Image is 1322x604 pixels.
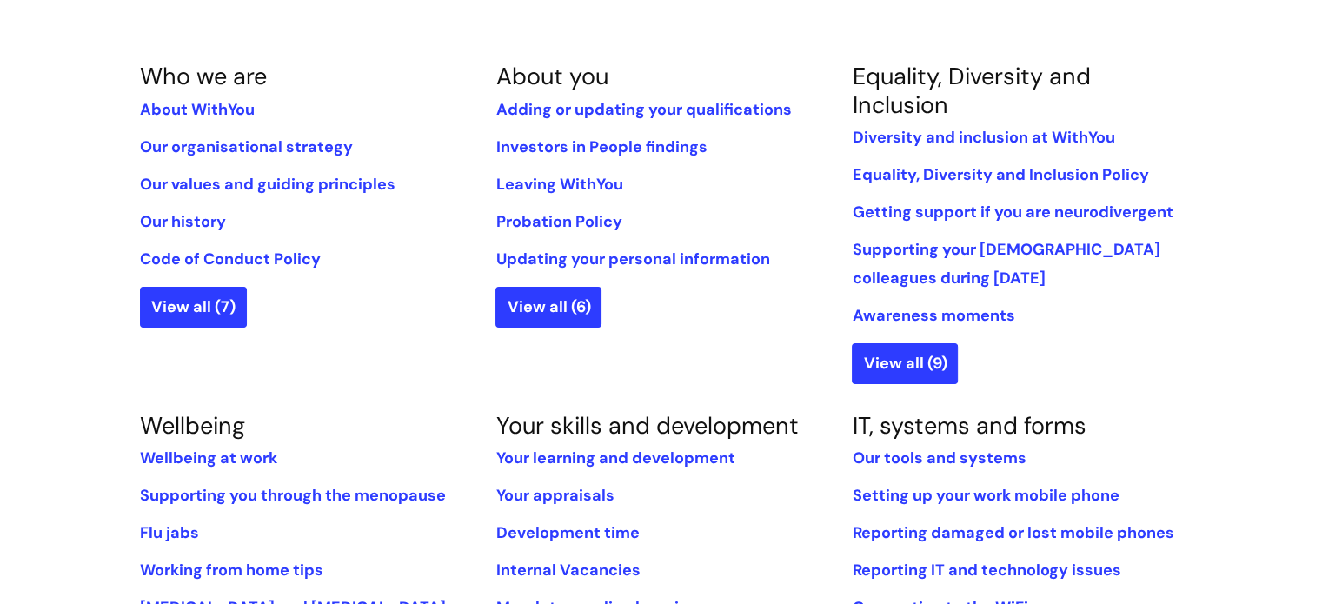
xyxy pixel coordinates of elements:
[495,249,769,269] a: Updating your personal information
[140,448,277,468] a: Wellbeing at work
[140,61,267,91] a: Who we are
[140,99,255,120] a: About WithYou
[495,485,614,506] a: Your appraisals
[495,522,639,543] a: Development time
[495,287,601,327] a: View all (6)
[495,61,608,91] a: About you
[495,410,798,441] a: Your skills and development
[852,127,1114,148] a: Diversity and inclusion at WithYou
[852,485,1119,506] a: Setting up your work mobile phone
[852,164,1148,185] a: Equality, Diversity and Inclusion Policy
[495,211,621,232] a: Probation Policy
[495,99,791,120] a: Adding or updating your qualifications
[140,485,446,506] a: Supporting you through the menopause
[852,343,958,383] a: View all (9)
[140,287,247,327] a: View all (7)
[495,174,622,195] a: Leaving WithYou
[140,522,199,543] a: Flu jabs
[852,448,1026,468] a: Our tools and systems
[852,305,1014,326] a: Awareness moments
[495,560,640,581] a: Internal Vacancies
[852,560,1120,581] a: Reporting IT and technology issues
[852,239,1159,288] a: Supporting your [DEMOGRAPHIC_DATA] colleagues during [DATE]
[140,410,245,441] a: Wellbeing
[140,174,395,195] a: Our values and guiding principles
[495,448,734,468] a: Your learning and development
[852,61,1090,119] a: Equality, Diversity and Inclusion
[495,136,707,157] a: Investors in People findings
[852,410,1086,441] a: IT, systems and forms
[140,211,226,232] a: Our history
[140,249,321,269] a: Code of Conduct Policy
[852,522,1173,543] a: Reporting damaged or lost mobile phones
[140,560,323,581] a: Working from home tips
[852,202,1173,222] a: Getting support if you are neurodivergent
[140,136,353,157] a: Our organisational strategy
